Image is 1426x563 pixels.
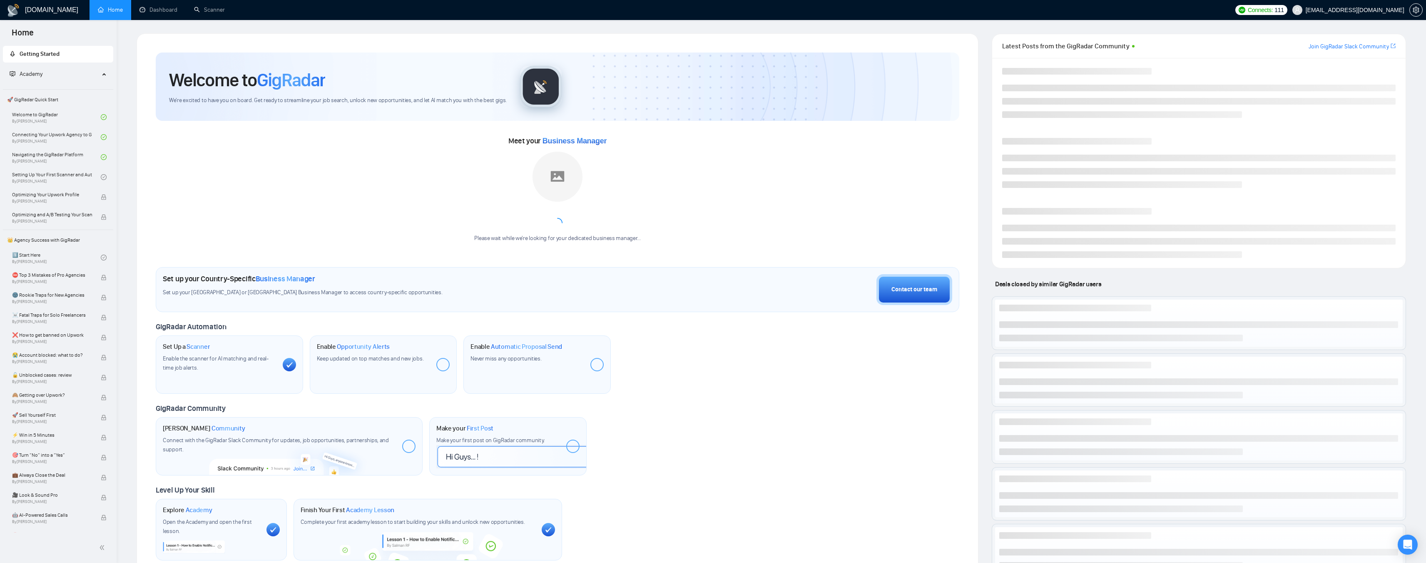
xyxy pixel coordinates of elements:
[101,255,107,260] span: check-circle
[1002,41,1130,51] span: Latest Posts from the GigRadar Community
[10,51,15,57] span: rocket
[12,248,101,267] a: 1️⃣ Start HereBy[PERSON_NAME]
[469,235,645,243] div: Please wait while we're looking for your dedicated business manager...
[467,424,493,433] span: First Post
[1294,7,1300,13] span: user
[3,46,113,63] li: Getting Started
[317,343,390,351] h1: Enable
[163,518,252,535] span: Open the Academy and open the first lesson.
[12,491,92,499] span: 🎥 Look & Sound Pro
[101,375,107,380] span: lock
[101,134,107,140] span: check-circle
[163,289,637,297] span: Set up your [GEOGRAPHIC_DATA] or [GEOGRAPHIC_DATA] Business Manager to access country-specific op...
[101,174,107,180] span: check-circle
[12,331,92,339] span: ❌ How to get banned on Upwork
[257,69,325,91] span: GigRadar
[12,431,92,439] span: ⚡ Win in 5 Minutes
[1409,3,1423,17] button: setting
[101,355,107,360] span: lock
[194,6,225,13] a: searchScanner
[212,424,245,433] span: Community
[12,339,92,344] span: By [PERSON_NAME]
[12,199,92,204] span: By [PERSON_NAME]
[317,355,424,362] span: Keep updated on top matches and new jobs.
[12,311,92,319] span: ☠️ Fatal Traps for Solo Freelancers
[1309,42,1389,51] a: Join GigRadar Slack Community
[12,128,101,146] a: Connecting Your Upwork Agency to GigRadarBy[PERSON_NAME]
[156,485,214,495] span: Level Up Your Skill
[12,499,92,504] span: By [PERSON_NAME]
[12,108,101,126] a: Welcome to GigRadarBy[PERSON_NAME]
[163,437,389,453] span: Connect with the GigRadar Slack Community for updates, job opportunities, partnerships, and support.
[4,91,112,108] span: 🚀 GigRadar Quick Start
[12,439,92,444] span: By [PERSON_NAME]
[187,343,210,351] span: Scanner
[10,71,15,77] span: fund-projection-screen
[337,343,390,351] span: Opportunity Alerts
[12,399,92,404] span: By [PERSON_NAME]
[12,219,92,224] span: By [PERSON_NAME]
[12,471,92,479] span: 💼 Always Close the Deal
[533,152,582,202] img: placeholder.png
[12,271,92,279] span: ⛔ Top 3 Mistakes of Pro Agencies
[12,511,92,519] span: 🤖 AI-Powered Sales Calls
[101,335,107,340] span: lock
[101,415,107,420] span: lock
[101,114,107,120] span: check-circle
[508,136,607,145] span: Meet your
[101,515,107,520] span: lock
[101,275,107,280] span: lock
[163,274,315,283] h1: Set up your Country-Specific
[99,543,107,552] span: double-left
[12,291,92,299] span: 🌚 Rookie Traps for New Agencies
[1391,43,1396,49] span: export
[139,6,177,13] a: dashboardDashboard
[1409,7,1423,13] a: setting
[12,148,101,166] a: Navigating the GigRadar PlatformBy[PERSON_NAME]
[156,322,226,331] span: GigRadar Automation
[101,495,107,500] span: lock
[101,435,107,440] span: lock
[491,343,562,351] span: Automatic Proposal Send
[12,479,92,484] span: By [PERSON_NAME]
[436,424,493,433] h1: Make your
[163,355,269,371] span: Enable the scanner for AI matching and real-time job alerts.
[876,274,952,305] button: Contact our team
[1274,5,1284,15] span: 111
[156,404,226,413] span: GigRadar Community
[163,424,245,433] h1: [PERSON_NAME]
[470,355,541,362] span: Never miss any opportunities.
[12,168,101,186] a: Setting Up Your First Scanner and Auto-BidderBy[PERSON_NAME]
[101,214,107,220] span: lock
[12,210,92,219] span: Optimizing and A/B Testing Your Scanner for Better Results
[101,455,107,460] span: lock
[12,319,92,324] span: By [PERSON_NAME]
[520,66,562,108] img: gigradar-logo.png
[12,359,92,364] span: By [PERSON_NAME]
[209,437,369,475] img: slackcommunity-bg.png
[101,395,107,400] span: lock
[5,27,40,44] span: Home
[163,506,212,514] h1: Explore
[436,437,545,444] span: Make your first post on GigRadar community.
[256,274,315,283] span: Business Manager
[163,343,210,351] h1: Set Up a
[101,295,107,300] span: lock
[20,50,60,58] span: Getting Started
[101,475,107,480] span: lock
[12,459,92,464] span: By [PERSON_NAME]
[992,277,1105,291] span: Deals closed by similar GigRadar users
[101,194,107,200] span: lock
[12,351,92,359] span: 😭 Account blocked: what to do?
[301,518,525,525] span: Complete your first academy lesson to start building your skills and unlock new opportunities.
[12,411,92,419] span: 🚀 Sell Yourself First
[891,285,937,294] div: Contact our team
[98,6,123,13] a: homeHome
[470,343,562,351] h1: Enable
[12,299,92,304] span: By [PERSON_NAME]
[12,519,92,524] span: By [PERSON_NAME]
[12,279,92,284] span: By [PERSON_NAME]
[7,4,20,17] img: logo
[1398,535,1418,555] div: Open Intercom Messenger
[12,190,92,199] span: Optimizing Your Upwork Profile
